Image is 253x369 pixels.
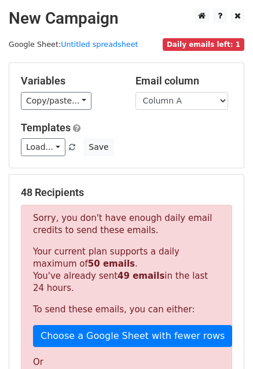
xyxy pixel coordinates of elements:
p: Or [33,356,220,368]
a: Load... [21,138,65,156]
a: Choose a Google Sheet with fewer rows [33,325,232,347]
h5: Variables [21,75,118,87]
strong: 49 emails [118,271,164,281]
p: Your current plan supports a daily maximum of . You've already sent in the last 24 hours. [33,246,220,294]
p: To send these emails, you can either: [33,304,220,316]
p: Sorry, you don't have enough daily email credits to send these emails. [33,212,220,237]
h5: 48 Recipients [21,186,232,199]
strong: 50 emails [88,259,135,269]
small: Google Sheet: [9,40,138,49]
span: Daily emails left: 1 [163,38,244,51]
button: Save [83,138,113,156]
h5: Email column [135,75,233,87]
a: Untitled spreadsheet [61,40,138,49]
a: Copy/paste... [21,92,91,110]
a: Daily emails left: 1 [163,40,244,49]
a: Templates [21,121,71,134]
h2: New Campaign [9,9,244,28]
